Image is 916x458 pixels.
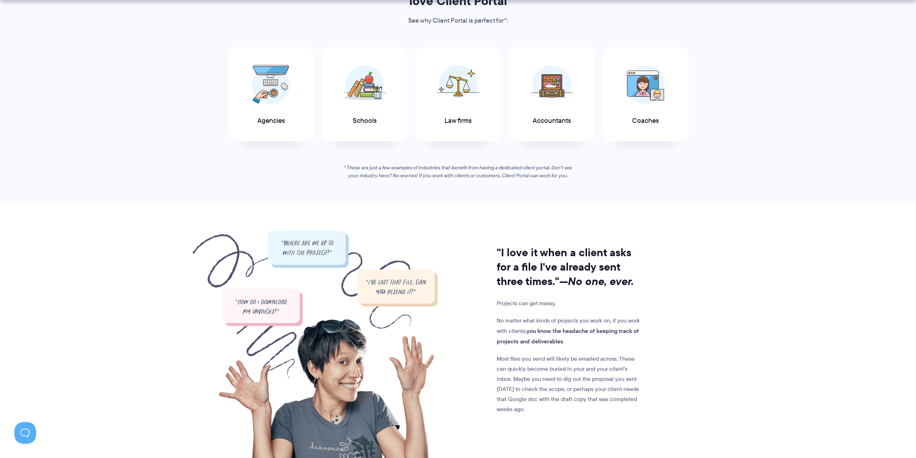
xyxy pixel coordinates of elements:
[353,117,376,125] span: Schools
[497,298,643,308] p: Projects can get messy.
[344,164,572,179] em: * These are just a few examples of industries that benefit from having a dedicated client portal....
[533,117,571,125] span: Accountants
[497,354,643,414] p: Most files you send will likely be emailed across. These can quickly become buried in your and yo...
[603,48,688,142] a: Coaches
[445,117,471,125] span: Law firms
[497,326,639,346] strong: you know the headache of keeping track of projects and deliverables
[497,316,643,347] p: No matter what kinds of projects you work on, if you work with clients, .
[632,117,659,125] span: Coaches
[365,15,551,26] p: See why Client Portal is perfect for*:
[322,48,407,142] a: Schools
[415,48,501,142] a: Law firms
[559,273,634,289] i: —No one, ever.
[257,117,285,125] span: Agencies
[14,422,36,444] iframe: Toggle Customer Support
[509,48,595,142] a: Accountants
[497,245,643,289] h2: "I love it when a client asks for a file I've already sent three times."
[228,48,314,142] a: Agencies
